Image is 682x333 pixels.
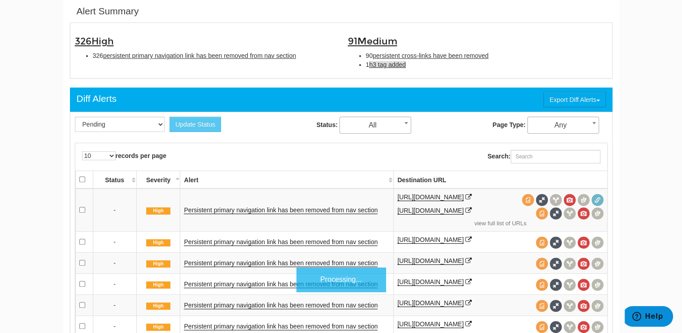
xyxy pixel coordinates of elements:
[528,119,599,131] span: Any
[146,281,170,289] span: High
[169,117,221,132] button: Update Status
[550,279,562,291] span: Full Source Diff
[75,35,114,47] span: 326
[536,194,548,206] span: Full Source Diff
[397,257,464,265] a: [URL][DOMAIN_NAME]
[357,35,397,47] span: Medium
[625,306,673,329] iframe: Opens a widget where you can find more information
[511,150,600,163] input: Search:
[564,321,576,333] span: View headers
[184,302,378,309] a: Persistent primary navigation link has been removed from nav section
[564,300,576,312] span: View headers
[146,302,170,310] span: High
[487,150,600,163] label: Search:
[527,117,599,134] span: Any
[373,52,488,59] span: persistent cross-links have been removed
[397,299,464,307] a: [URL][DOMAIN_NAME]
[180,171,394,188] th: Alert: activate to sort column ascending
[550,300,562,312] span: Full Source Diff
[543,92,605,107] button: Export Diff Alerts
[366,60,608,69] li: 1
[93,253,136,274] td: -
[91,35,114,47] span: High
[93,274,136,295] td: -
[578,207,590,219] span: View screenshot
[369,61,406,68] span: h3 tag added
[564,194,576,206] span: View screenshot
[82,151,167,160] label: records per page
[317,121,338,128] strong: Status:
[348,35,397,47] span: 91
[397,207,464,215] a: [URL][DOMAIN_NAME]
[591,300,604,312] span: Compare screenshots
[564,207,576,219] span: View headers
[550,237,562,249] span: Full Source Diff
[339,117,411,134] span: All
[397,278,464,286] a: [URL][DOMAIN_NAME]
[591,194,604,206] span: Redirect chain
[591,237,604,249] span: Compare screenshots
[366,51,608,60] li: 90
[564,237,576,249] span: View headers
[522,194,534,206] span: View source
[492,121,526,128] strong: Page Type:
[184,280,378,288] a: Persistent primary navigation link has been removed from nav section
[536,207,548,219] span: View source
[397,193,464,201] a: [URL][DOMAIN_NAME]
[536,258,548,270] span: View source
[77,4,139,18] div: Alert Summary
[550,258,562,270] span: Full Source Diff
[397,236,464,244] a: [URL][DOMAIN_NAME]
[93,51,334,60] li: 326
[591,258,604,270] span: Compare screenshots
[146,207,170,215] span: High
[184,259,378,267] a: Persistent primary navigation link has been removed from nav section
[578,194,590,206] span: Compare screenshots
[93,171,136,188] th: Status: activate to sort column ascending
[146,324,170,331] span: High
[591,279,604,291] span: Compare screenshots
[340,119,411,131] span: All
[184,206,378,214] a: Persistent primary navigation link has been removed from nav section
[564,258,576,270] span: View headers
[578,321,590,333] span: View screenshot
[536,237,548,249] span: View source
[397,219,603,228] a: view full list of URLs
[578,258,590,270] span: View screenshot
[93,188,136,232] td: -
[578,300,590,312] span: View screenshot
[550,321,562,333] span: Full Source Diff
[93,232,136,253] td: -
[591,207,604,219] span: Compare screenshots
[578,237,590,249] span: View screenshot
[296,267,386,292] div: Processing...
[550,207,562,219] span: Full Source Diff
[591,321,604,333] span: Compare screenshots
[397,320,464,328] a: [URL][DOMAIN_NAME]
[82,151,116,160] select: records per page
[578,279,590,291] span: View screenshot
[136,171,180,188] th: Severity: activate to sort column descending
[184,323,378,330] a: Persistent primary navigation link has been removed from nav section
[184,238,378,246] a: Persistent primary navigation link has been removed from nav section
[536,279,548,291] span: View source
[564,279,576,291] span: View headers
[146,239,170,246] span: High
[536,321,548,333] span: View source
[93,295,136,316] td: -
[103,52,296,59] span: persistent primary navigation link has been removed from nav section
[550,194,562,206] span: View headers
[146,260,170,267] span: High
[536,300,548,312] span: View source
[77,92,117,105] div: Diff Alerts
[394,171,607,188] th: Destination URL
